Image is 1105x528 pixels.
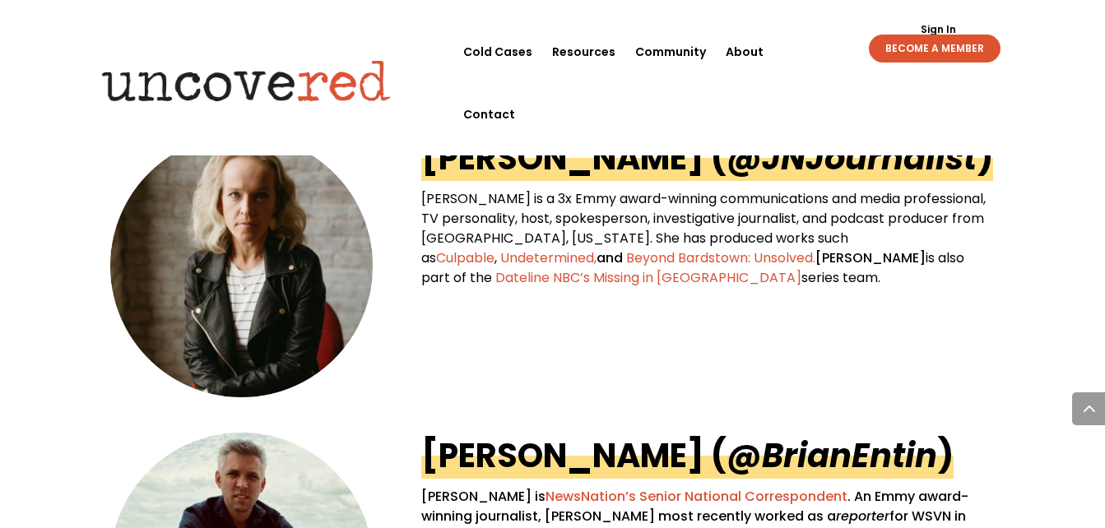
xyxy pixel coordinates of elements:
a: BECOME A MEMBER [869,35,1001,63]
span: [PERSON_NAME] is a 3x Emmy award-winning communications and media professional, TV personality, h... [421,189,986,267]
a: Dateline NBC’s Missing in [GEOGRAPHIC_DATA] [492,268,801,287]
em: @BrianEntin [727,433,937,479]
img: Uncovered logo [88,49,405,113]
a: About [726,21,764,83]
span: Beyond Bardstown: Unsolved. [626,248,815,267]
span: series team. [801,268,880,287]
a: Beyond Bardstown: Unsolved. [623,248,815,267]
span: Dateline NBC’s Missing in [GEOGRAPHIC_DATA] [495,268,801,287]
span: Undetermined, [500,248,597,267]
a: [PERSON_NAME] (@JNJournalist) [421,135,993,181]
a: Community [635,21,706,83]
a: Contact [463,83,515,146]
a: Cold Cases [463,21,532,83]
a: Undetermined, [497,248,597,267]
a: [PERSON_NAME] (@BrianEntin) [421,433,954,479]
p: and [PERSON_NAME] [421,189,995,288]
em: reporter [836,507,889,526]
img: JN Journalist [110,135,373,397]
span: is also part of the [421,248,964,287]
em: @JNJournalist [727,135,977,181]
a: Sign In [912,25,965,35]
a: Resources [552,21,615,83]
a: NewsNation’s Senior National Correspondent [546,487,847,506]
a: Culpable [436,248,494,267]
